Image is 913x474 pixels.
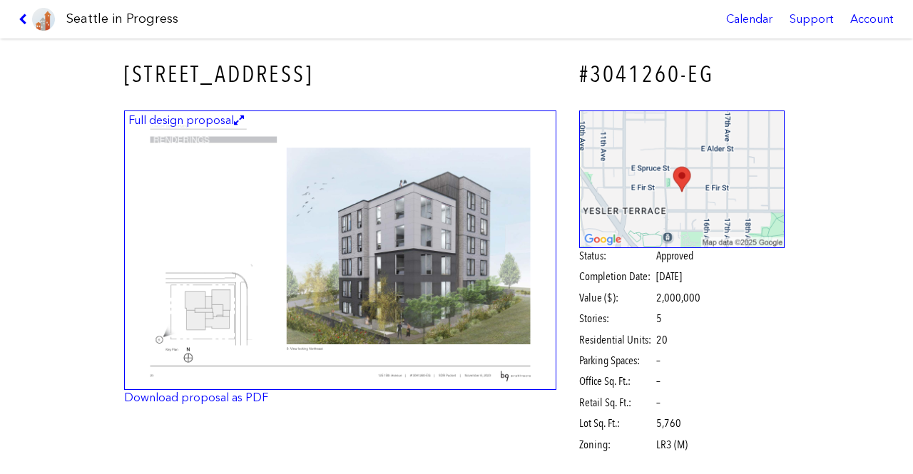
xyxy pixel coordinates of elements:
a: Download proposal as PDF [124,391,268,404]
h3: [STREET_ADDRESS] [124,58,556,91]
img: favicon-96x96.png [32,8,55,31]
span: Retail Sq. Ft.: [579,395,654,411]
span: LR3 (M) [656,437,688,453]
figcaption: Full design proposal [126,113,246,128]
span: 5,760 [656,416,681,431]
span: Value ($): [579,290,654,306]
span: Completion Date: [579,269,654,284]
span: Residential Units: [579,332,654,348]
span: Zoning: [579,437,654,453]
span: 2,000,000 [656,290,700,306]
span: Stories: [579,311,654,326]
span: 20 [656,332,668,348]
h4: #3041260-EG [579,58,785,91]
h1: Seattle in Progress [66,10,178,28]
span: Approved [656,248,693,264]
span: – [656,373,660,389]
span: – [656,353,660,369]
img: staticmap [579,110,785,248]
span: Office Sq. Ft.: [579,373,654,389]
span: Lot Sq. Ft.: [579,416,654,431]
img: 20.jpg [124,110,556,391]
span: Status: [579,248,654,264]
a: Full design proposal [124,110,556,391]
span: 5 [656,311,662,326]
span: Parking Spaces: [579,353,654,369]
span: [DATE] [656,269,682,283]
span: – [656,395,660,411]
